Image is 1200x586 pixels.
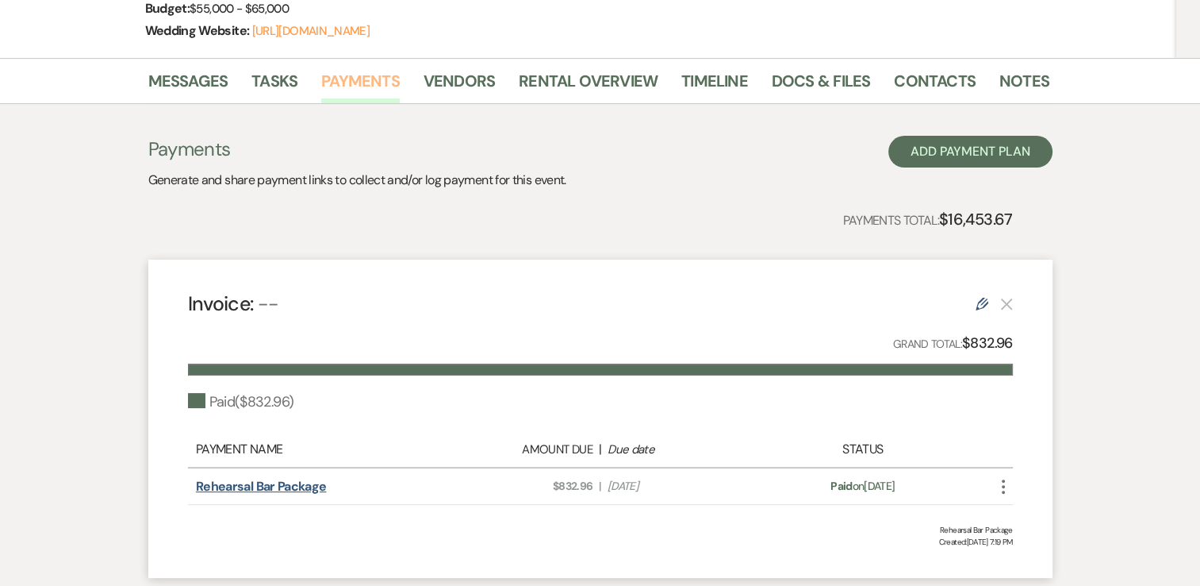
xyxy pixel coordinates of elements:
[447,441,592,459] div: Amount Due
[148,68,228,103] a: Messages
[608,478,753,495] span: [DATE]
[258,291,279,317] span: --
[939,209,1013,229] strong: $16,453.67
[842,206,1012,232] p: Payments Total:
[439,440,762,459] div: |
[251,68,297,103] a: Tasks
[447,478,592,495] span: $832.96
[321,68,400,103] a: Payments
[962,333,1013,353] strong: $832.96
[888,136,1052,168] button: Add Payment Plan
[424,68,495,103] a: Vendors
[148,136,566,163] h3: Payments
[188,524,1013,536] div: Rehearsal Bar Package
[188,536,1013,548] span: Created: [DATE] 7:19 PM
[252,23,370,39] a: [URL][DOMAIN_NAME]
[999,68,1049,103] a: Notes
[145,22,252,39] span: Wedding Website:
[894,68,976,103] a: Contacts
[608,441,753,459] div: Due date
[1000,297,1013,310] button: This payment plan cannot be deleted because it contains links that have been paid through Weven’s...
[190,1,289,17] span: $55,000 - $65,000
[599,478,600,495] span: |
[188,391,294,413] div: Paid ( $832.96 )
[148,170,566,191] p: Generate and share payment links to collect and/or log payment for this event.
[761,440,964,459] div: Status
[196,478,327,495] a: Rehearsal Bar Package
[830,479,852,493] span: Paid
[188,290,279,318] h4: Invoice:
[519,68,658,103] a: Rental Overview
[196,440,439,459] div: Payment Name
[893,332,1013,355] p: Grand Total:
[681,68,748,103] a: Timeline
[772,68,870,103] a: Docs & Files
[761,478,964,495] div: on [DATE]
